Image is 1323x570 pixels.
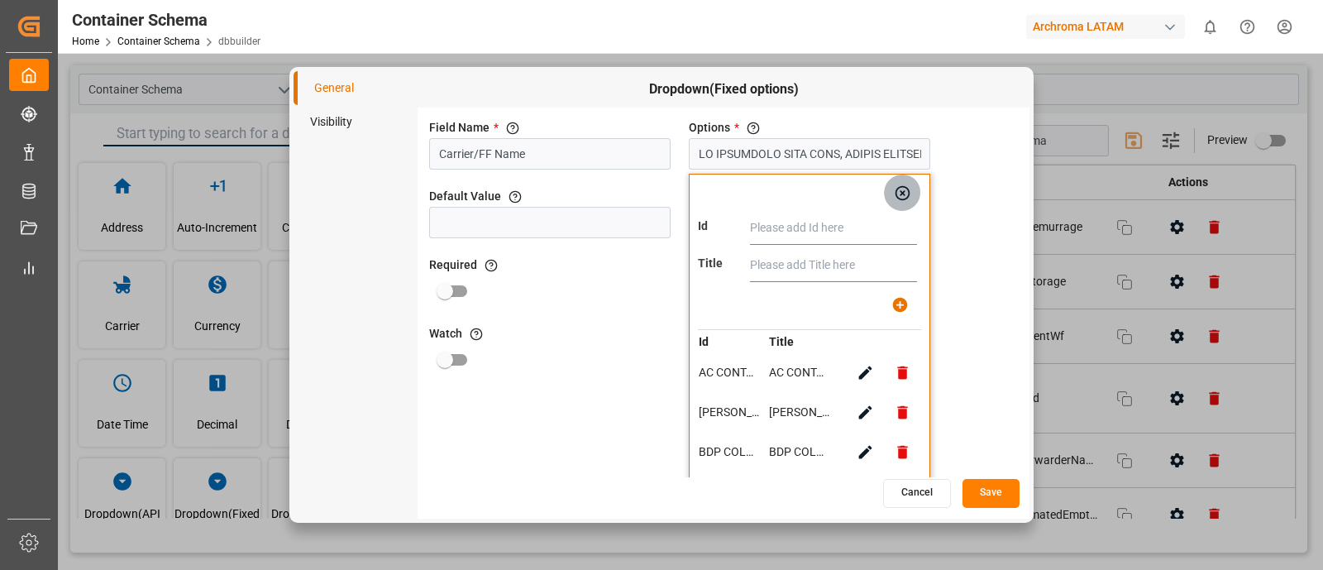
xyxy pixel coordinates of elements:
td: AC CONTAINER LINE GMBH [698,363,760,382]
span: Required [429,256,477,274]
button: Archroma LATAM [1026,11,1192,42]
th: Id [698,333,760,352]
li: Visibility [294,105,418,139]
input: Please add Title here [750,249,917,282]
button: Save [962,479,1020,508]
button: show 0 new notifications [1192,8,1229,46]
td: BDP COLOMBIA S.A.S [768,443,830,462]
input: Please enter id and label. [689,138,930,170]
span: Watch [429,325,462,342]
span: Dropdown(Fixed options) [426,79,1021,99]
div: Container Schema [72,7,260,32]
td: [PERSON_NAME] FORWARDING [768,403,830,422]
a: Container Schema [117,36,200,47]
span: Default Value [429,188,501,205]
label: Id [698,218,742,235]
li: General [294,71,418,105]
input: Please add Id here [750,212,917,245]
span: Field Name [429,119,490,137]
td: BDP COLOMBIA S.A.S [698,443,760,462]
button: Cancel [883,479,951,508]
button: Help Center [1229,8,1266,46]
span: Options [689,119,730,137]
th: Title [768,333,830,352]
a: Home [72,36,99,47]
label: Title [698,255,742,272]
div: Archroma LATAM [1026,15,1185,39]
td: [PERSON_NAME] FORWARDING [698,403,760,422]
td: AC CONTAINER LINE GMBH [768,363,830,382]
